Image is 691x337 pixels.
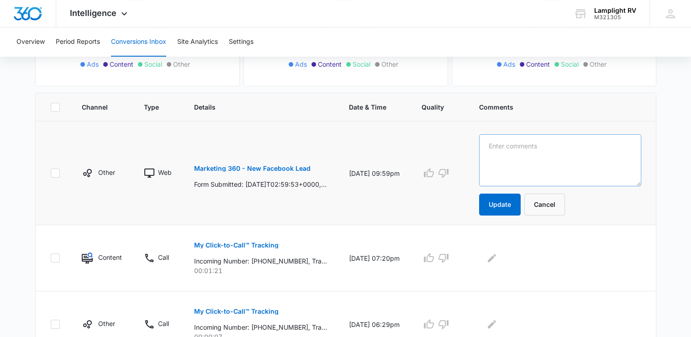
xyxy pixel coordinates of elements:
span: Channel [82,102,109,112]
span: Content [318,59,342,69]
span: Social [144,59,162,69]
p: Incoming Number: [PHONE_NUMBER], Tracking Number: [PHONE_NUMBER], Ring To: [PHONE_NUMBER], Caller... [194,322,327,332]
span: Quality [422,102,444,112]
span: Ads [87,59,99,69]
td: [DATE] 07:20pm [338,225,411,291]
button: Settings [229,27,253,57]
span: Other [590,59,607,69]
span: Ads [503,59,515,69]
p: Content [98,253,122,262]
button: Site Analytics [177,27,218,57]
button: Update [479,194,521,216]
td: [DATE] 09:59pm [338,121,411,225]
button: My Click-to-Call™ Tracking [194,234,279,256]
p: Call [158,319,169,328]
p: Other [98,319,115,328]
p: My Click-to-Call™ Tracking [194,308,279,315]
button: Edit Comments [485,251,499,265]
span: Comments [479,102,628,112]
span: Details [194,102,314,112]
div: account name [594,7,636,14]
div: account id [594,14,636,21]
button: Edit Comments [485,317,499,332]
p: My Click-to-Call™ Tracking [194,242,279,248]
p: Incoming Number: [PHONE_NUMBER], Tracking Number: [PHONE_NUMBER], Ring To: [PHONE_NUMBER], Caller... [194,256,327,266]
button: Period Reports [56,27,100,57]
span: Intelligence [70,8,116,18]
p: Call [158,253,169,262]
p: Marketing 360 - New Facebook Lead [194,165,311,172]
p: 00:01:21 [194,266,327,275]
p: Other [98,168,115,177]
span: Date & Time [349,102,386,112]
span: Other [381,59,398,69]
span: Content [526,59,550,69]
span: Ads [295,59,307,69]
span: Content [110,59,133,69]
span: Other [173,59,190,69]
span: Social [561,59,579,69]
span: Social [353,59,370,69]
p: Form Submitted: [DATE]T02:59:53+0000, Name: [PERSON_NAME], Email: [EMAIL_ADDRESS][DOMAIN_NAME], P... [194,179,327,189]
button: My Click-to-Call™ Tracking [194,300,279,322]
button: Conversions Inbox [111,27,166,57]
button: Overview [16,27,45,57]
p: Web [158,168,172,177]
span: Type [144,102,159,112]
button: Cancel [524,194,565,216]
button: Marketing 360 - New Facebook Lead [194,158,311,179]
